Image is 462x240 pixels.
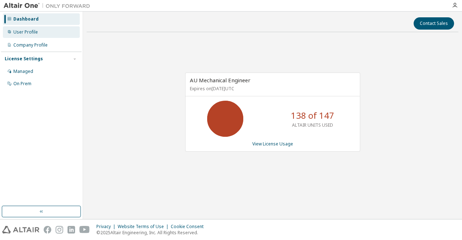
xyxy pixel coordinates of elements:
p: Expires on [DATE] UTC [190,86,354,92]
p: © 2025 Altair Engineering, Inc. All Rights Reserved. [96,230,208,236]
a: View License Usage [252,141,293,147]
img: instagram.svg [56,226,63,234]
div: Privacy [96,224,118,230]
span: AU Mechanical Engineer [190,77,250,84]
div: License Settings [5,56,43,62]
p: 138 of 147 [291,109,334,122]
img: Altair One [4,2,94,9]
div: Managed [13,69,33,74]
div: User Profile [13,29,38,35]
img: linkedin.svg [67,226,75,234]
div: Company Profile [13,42,48,48]
img: facebook.svg [44,226,51,234]
div: On Prem [13,81,31,87]
div: Website Terms of Use [118,224,171,230]
div: Dashboard [13,16,39,22]
button: Contact Sales [414,17,454,30]
img: youtube.svg [79,226,90,234]
img: altair_logo.svg [2,226,39,234]
div: Cookie Consent [171,224,208,230]
p: ALTAIR UNITS USED [292,122,333,128]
